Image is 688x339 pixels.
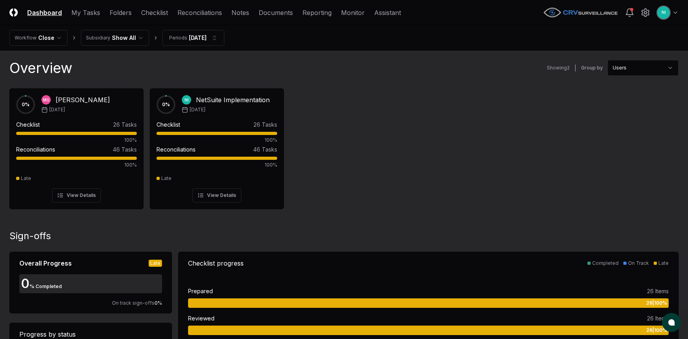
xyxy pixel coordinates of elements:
a: Documents [259,8,293,17]
div: Late [658,260,669,267]
div: 100% [157,161,277,169]
div: Subsidiary [86,34,110,41]
div: | [574,64,576,72]
div: 100% [16,161,137,169]
div: Periods [169,34,187,41]
span: [DATE] [190,106,205,113]
div: 26 Tasks [254,120,277,129]
a: 0%NINetSuite Implementation[DATE]Checklist26 Tasks100%Reconciliations46 Tasks100%LateView Details [150,82,284,209]
div: Late [161,175,172,182]
a: Checklist [141,8,168,17]
a: Assistant [374,8,401,17]
div: 0 [19,277,30,290]
span: 26 | 100 % [646,327,667,334]
button: View Details [192,188,241,202]
div: Overall Progress [19,258,72,268]
div: Prepared [188,287,213,295]
a: Folders [110,8,132,17]
a: 0%MG[PERSON_NAME][DATE]Checklist26 Tasks100%Reconciliations46 Tasks100%LateView Details [9,82,144,209]
a: My Tasks [71,8,100,17]
div: 46 Tasks [113,145,137,154]
div: 100% [16,137,137,144]
button: Periods[DATE] [162,30,224,46]
nav: breadcrumb [9,30,224,46]
span: On track sign-offs [112,300,155,306]
div: 26 Items [647,287,669,295]
a: Dashboard [27,8,62,17]
a: Reconciliations [177,8,222,17]
label: Group by [581,66,603,70]
div: Reconciliations [16,145,55,154]
div: [PERSON_NAME] [56,95,110,105]
a: Notes [231,8,249,17]
div: Checklist progress [188,258,244,268]
div: Workflow [15,34,37,41]
span: NI [662,9,666,15]
button: View Details [52,188,101,202]
div: 46 Tasks [253,145,277,154]
span: 0 % [155,300,162,306]
div: Reviewed [188,314,214,322]
span: 26 | 100 % [646,300,667,307]
div: NetSuite Implementation [196,95,270,105]
div: Overview [9,60,72,76]
img: Logo [9,8,18,17]
div: Showing 2 [547,64,570,71]
div: Late [21,175,31,182]
div: [DATE] [189,34,207,42]
span: MG [43,97,50,103]
button: NI [656,6,671,20]
a: Monitor [341,8,365,17]
div: Sign-offs [9,230,679,242]
img: CRV Surveillance logo [543,7,619,18]
a: Reporting [302,8,332,17]
div: Reconciliations [157,145,196,154]
span: [DATE] [49,106,65,113]
div: Checklist [157,120,180,129]
div: Progress by status [19,330,162,339]
div: 26 Items [647,314,669,322]
div: Late [149,260,162,267]
div: Checklist [16,120,40,129]
div: Completed [592,260,619,267]
div: % Completed [30,283,62,290]
div: On Track [628,260,649,267]
div: 26 Tasks [113,120,137,129]
button: atlas-launcher [662,313,681,332]
div: 100% [157,137,277,144]
span: NI [185,97,189,103]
